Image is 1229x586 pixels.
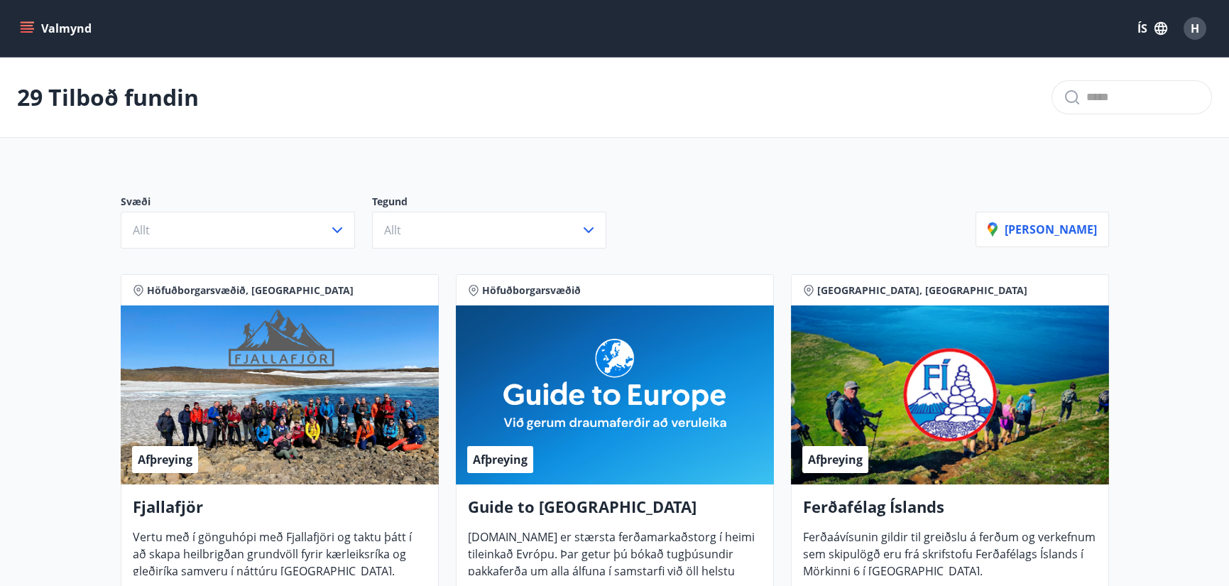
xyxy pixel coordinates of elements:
[976,212,1109,247] button: [PERSON_NAME]
[1191,21,1199,36] span: H
[1130,16,1175,41] button: ÍS
[121,195,372,212] p: Svæði
[133,222,150,238] span: Allt
[988,222,1097,237] p: [PERSON_NAME]
[147,283,354,298] span: Höfuðborgarsvæðið, [GEOGRAPHIC_DATA]
[808,452,863,467] span: Afþreying
[17,82,199,113] p: 29 Tilboð fundin
[372,212,606,249] button: Allt
[138,452,192,467] span: Afþreying
[1178,11,1212,45] button: H
[817,283,1027,298] span: [GEOGRAPHIC_DATA], [GEOGRAPHIC_DATA]
[372,195,623,212] p: Tegund
[133,496,427,528] h4: Fjallafjör
[17,16,97,41] button: menu
[121,212,355,249] button: Allt
[473,452,528,467] span: Afþreying
[384,222,401,238] span: Allt
[803,496,1097,528] h4: Ferðafélag Íslands
[468,496,762,528] h4: Guide to [GEOGRAPHIC_DATA]
[482,283,581,298] span: Höfuðborgarsvæðið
